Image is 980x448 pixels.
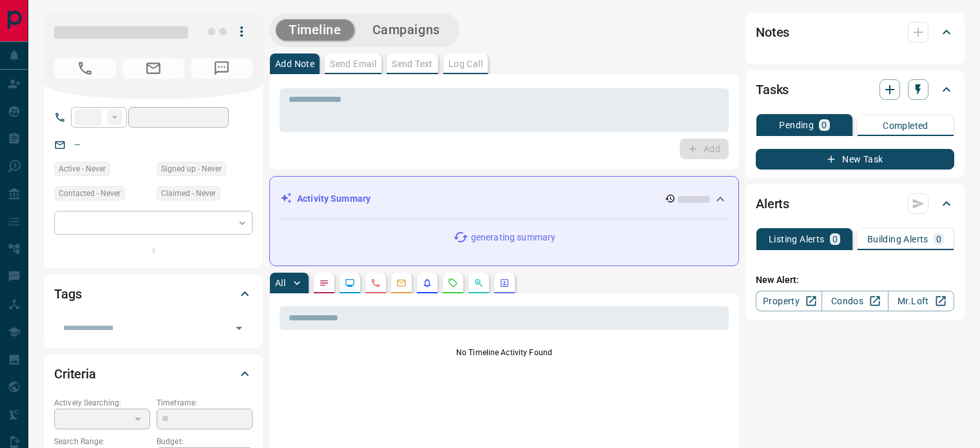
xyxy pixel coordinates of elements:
[161,187,216,200] span: Claimed - Never
[756,79,789,100] h2: Tasks
[888,291,954,311] a: Mr.Loft
[756,74,954,105] div: Tasks
[75,139,80,150] a: --
[396,278,407,288] svg: Emails
[191,58,253,79] span: No Number
[157,436,253,447] p: Budget:
[779,121,814,130] p: Pending
[756,273,954,287] p: New Alert:
[883,121,928,130] p: Completed
[936,235,941,244] p: 0
[756,17,954,48] div: Notes
[54,284,81,304] h2: Tags
[345,278,355,288] svg: Lead Browsing Activity
[54,397,150,409] p: Actively Searching:
[122,58,184,79] span: No Email
[280,347,729,358] p: No Timeline Activity Found
[319,278,329,288] svg: Notes
[756,291,822,311] a: Property
[230,319,248,337] button: Open
[161,162,222,175] span: Signed up - Never
[276,19,354,41] button: Timeline
[275,59,314,68] p: Add Note
[821,291,888,311] a: Condos
[756,188,954,219] div: Alerts
[280,187,728,211] div: Activity Summary
[54,364,96,384] h2: Criteria
[422,278,432,288] svg: Listing Alerts
[54,278,253,309] div: Tags
[59,162,106,175] span: Active - Never
[157,397,253,409] p: Timeframe:
[769,235,825,244] p: Listing Alerts
[821,121,827,130] p: 0
[360,19,453,41] button: Campaigns
[448,278,458,288] svg: Requests
[756,22,789,43] h2: Notes
[54,358,253,389] div: Criteria
[474,278,484,288] svg: Opportunities
[756,149,954,170] button: New Task
[370,278,381,288] svg: Calls
[59,187,120,200] span: Contacted - Never
[297,192,370,206] p: Activity Summary
[867,235,928,244] p: Building Alerts
[756,193,789,214] h2: Alerts
[275,278,285,287] p: All
[471,231,555,244] p: generating summary
[54,436,150,447] p: Search Range:
[832,235,838,244] p: 0
[499,278,510,288] svg: Agent Actions
[54,58,116,79] span: No Number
